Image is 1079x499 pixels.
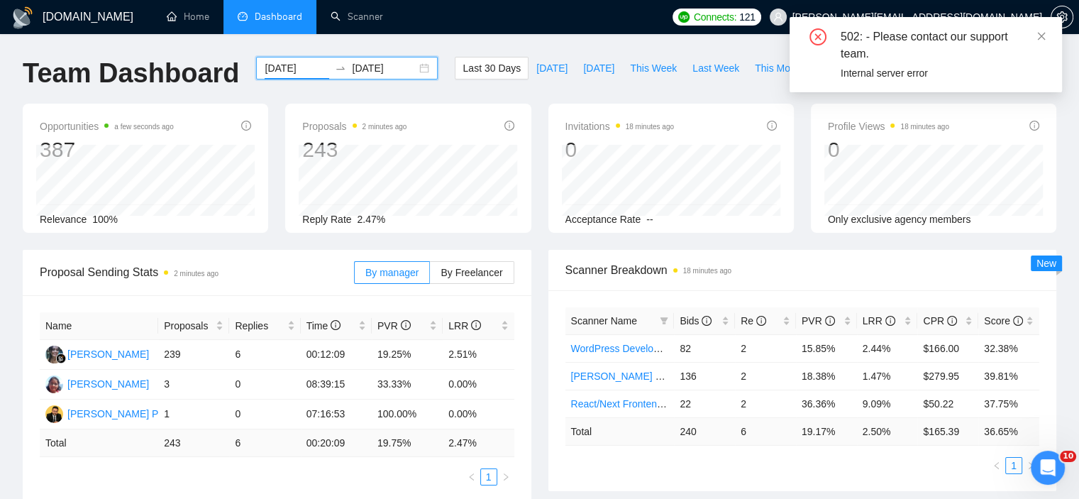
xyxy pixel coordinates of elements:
div: 0 [828,136,949,163]
img: JJ [45,375,63,393]
td: 08:39:15 [301,370,372,400]
td: 19.75 % [372,429,443,457]
span: [DATE] [583,60,614,76]
td: 2.44% [857,334,918,362]
span: right [502,473,510,481]
th: Replies [229,312,300,340]
time: 18 minutes ago [626,123,674,131]
span: left [467,473,476,481]
span: Time [306,320,341,331]
td: 1.47% [857,362,918,390]
span: info-circle [241,121,251,131]
button: This Week [622,57,685,79]
span: Proposals [302,118,406,135]
span: By Freelancer [441,267,502,278]
time: 2 minutes ago [363,123,407,131]
button: Last Week [685,57,747,79]
span: Profile Views [828,118,949,135]
td: 32.38% [978,334,1039,362]
td: 9.09% [857,390,918,417]
div: 243 [302,136,406,163]
td: $ 165.39 [917,417,978,445]
td: 18.38% [796,362,857,390]
button: left [988,457,1005,474]
span: Relevance [40,214,87,225]
td: Total [565,417,675,445]
span: Score [984,315,1022,327]
img: PP [45,405,63,423]
td: 0 [229,370,300,400]
span: dashboard [238,11,248,21]
span: Acceptance Rate [565,214,641,225]
span: LRR [448,320,481,331]
button: Last 30 Days [455,57,529,79]
td: 07:16:53 [301,400,372,429]
h1: Team Dashboard [23,57,239,90]
span: close [1036,31,1046,41]
button: left [463,468,480,486]
div: [PERSON_NAME] Punjabi [67,406,185,422]
span: setting [1051,11,1073,23]
time: 2 minutes ago [174,270,218,278]
span: info-circle [1013,316,1023,326]
span: This Week [630,60,677,76]
span: info-circle [331,320,341,330]
iframe: Intercom live chat [1031,451,1065,485]
td: 1 [158,400,229,429]
span: filter [660,317,668,325]
a: 1 [481,469,497,485]
img: upwork-logo.png [678,11,690,23]
span: LRR [863,315,895,327]
span: CPR [923,315,956,327]
span: left [992,461,1001,470]
span: info-circle [702,316,712,326]
td: 22 [674,390,735,417]
span: info-circle [825,316,835,326]
td: $50.22 [917,390,978,417]
input: End date [352,60,416,76]
span: Scanner Breakdown [565,261,1040,279]
img: logo [11,6,34,29]
td: 00:12:09 [301,340,372,370]
div: 502: - Please contact our support team. [841,28,1045,62]
td: 37.75% [978,390,1039,417]
time: a few seconds ago [114,123,173,131]
a: RS[PERSON_NAME] [45,348,149,359]
span: Reply Rate [302,214,351,225]
div: 0 [565,136,674,163]
span: Dashboard [255,11,302,23]
span: By manager [365,267,419,278]
span: info-circle [756,316,766,326]
a: React/Next Frontend Dev [571,398,683,410]
span: PVR [377,320,411,331]
span: to [335,62,346,74]
span: -- [646,214,653,225]
img: gigradar-bm.png [56,353,66,363]
span: Proposals [164,318,213,334]
button: right [1022,457,1039,474]
span: Replies [235,318,284,334]
td: 136 [674,362,735,390]
button: setting [1051,6,1073,28]
time: 18 minutes ago [683,267,731,275]
a: setting [1051,11,1073,23]
img: RS [45,346,63,363]
span: info-circle [767,121,777,131]
span: 10 [1060,451,1076,462]
a: 1 [1006,458,1022,473]
span: info-circle [504,121,514,131]
td: 2 [735,362,796,390]
td: 240 [674,417,735,445]
span: 100% [92,214,118,225]
span: 2.47% [358,214,386,225]
td: 6 [735,417,796,445]
input: Start date [265,60,329,76]
td: $166.00 [917,334,978,362]
span: info-circle [885,316,895,326]
td: 2 [735,390,796,417]
a: [PERSON_NAME] Development [571,371,714,382]
button: [DATE] [575,57,622,79]
span: right [1027,461,1035,470]
td: 239 [158,340,229,370]
div: 387 [40,136,174,163]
